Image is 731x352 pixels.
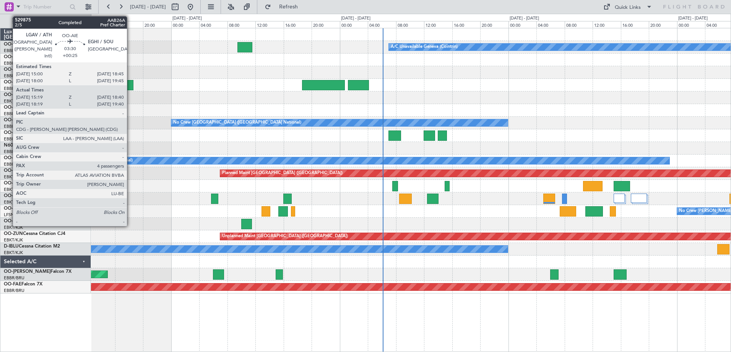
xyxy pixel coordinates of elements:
[4,55,21,59] span: OO-ELK
[4,86,24,91] a: EBBR/BRU
[87,21,115,28] div: 12:00
[222,168,343,179] div: Planned Maint [GEOGRAPHIC_DATA] ([GEOGRAPHIC_DATA])
[4,93,21,97] span: OO-FSX
[4,111,24,117] a: EBBR/BRU
[4,67,22,72] span: OO-LAH
[368,21,396,28] div: 04:00
[4,143,55,148] a: N604GFChallenger 604
[4,118,22,122] span: OO-GPE
[4,168,65,173] a: OO-NSGCessna Citation CJ4
[480,21,508,28] div: 20:00
[391,41,458,53] div: A/C Unavailable Geneva (Cointrin)
[615,4,641,11] div: Quick Links
[4,136,24,142] a: EBBR/BRU
[222,231,348,242] div: Unplanned Maint [GEOGRAPHIC_DATA] ([GEOGRAPHIC_DATA])
[20,18,81,24] span: All Aircraft
[621,21,649,28] div: 16:00
[173,117,301,129] div: No Crew [GEOGRAPHIC_DATA] ([GEOGRAPHIC_DATA] National)
[4,194,64,198] a: OO-LXACessna Citation CJ4
[4,282,42,287] a: OO-FAEFalcon 7X
[4,181,23,186] span: OO-ROK
[23,1,67,13] input: Trip Number
[4,206,22,211] span: OO-LUX
[4,156,65,160] a: OO-SLMCessna Citation XLS
[4,98,23,104] a: EBKT/KJK
[4,55,42,59] a: OO-ELKFalcon 8X
[4,168,23,173] span: OO-NSG
[340,21,368,28] div: 00:00
[4,244,60,249] a: D-IBLUCessna Citation M2
[4,219,20,223] span: OO-JID
[4,269,50,274] span: OO-[PERSON_NAME]
[4,212,25,218] a: LFSN/ENC
[4,275,24,281] a: EBBR/BRU
[4,174,23,180] a: EBKT/KJK
[227,21,256,28] div: 08:00
[4,219,54,223] a: OO-JIDCessna CJ1 525
[4,282,21,287] span: OO-FAE
[424,21,452,28] div: 12:00
[4,105,21,110] span: OO-VSF
[4,225,23,230] a: EBKT/KJK
[677,21,705,28] div: 00:00
[4,231,23,236] span: OO-ZUN
[4,42,45,47] a: OO-HHOFalcon 8X
[199,21,227,28] div: 04:00
[4,93,42,97] a: OO-FSXFalcon 7X
[649,21,677,28] div: 20:00
[4,250,23,256] a: EBKT/KJK
[4,288,24,293] a: EBBR/BRU
[4,194,22,198] span: OO-LXA
[341,15,370,22] div: [DATE] - [DATE]
[4,130,49,135] a: OO-WLPGlobal 5500
[4,80,41,85] a: OO-AIEFalcon 7X
[273,4,305,10] span: Refresh
[4,187,23,192] a: EBKT/KJK
[4,124,24,129] a: EBBR/BRU
[4,206,64,211] a: OO-LUXCessna Citation CJ4
[4,60,24,66] a: EBBR/BRU
[4,244,19,249] span: D-IBLU
[284,21,312,28] div: 16:00
[4,269,71,274] a: OO-[PERSON_NAME]Falcon 7X
[593,21,621,28] div: 12:00
[4,156,22,160] span: OO-SLM
[255,21,284,28] div: 12:00
[4,80,20,85] span: OO-AIE
[4,105,42,110] a: OO-VSFFalcon 8X
[599,1,656,13] button: Quick Links
[4,237,23,243] a: EBKT/KJK
[396,21,424,28] div: 08:00
[4,149,24,155] a: EBBR/BRU
[565,21,593,28] div: 08:00
[4,67,43,72] a: OO-LAHFalcon 7X
[4,231,65,236] a: OO-ZUNCessna Citation CJ4
[172,15,202,22] div: [DATE] - [DATE]
[452,21,481,28] div: 16:00
[115,21,143,28] div: 16:00
[4,42,24,47] span: OO-HHO
[4,130,23,135] span: OO-WLP
[4,161,24,167] a: EBBR/BRU
[678,15,708,22] div: [DATE] - [DATE]
[312,21,340,28] div: 20:00
[510,15,539,22] div: [DATE] - [DATE]
[93,15,122,22] div: [DATE] - [DATE]
[130,3,166,10] span: [DATE] - [DATE]
[4,143,22,148] span: N604GF
[508,21,537,28] div: 00:00
[4,199,23,205] a: EBKT/KJK
[4,118,67,122] a: OO-GPEFalcon 900EX EASy II
[4,73,24,79] a: EBBR/BRU
[4,181,65,186] a: OO-ROKCessna Citation CJ4
[4,48,24,54] a: EBBR/BRU
[536,21,565,28] div: 04:00
[143,21,171,28] div: 20:00
[171,21,200,28] div: 00:00
[8,15,83,27] button: All Aircraft
[261,1,307,13] button: Refresh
